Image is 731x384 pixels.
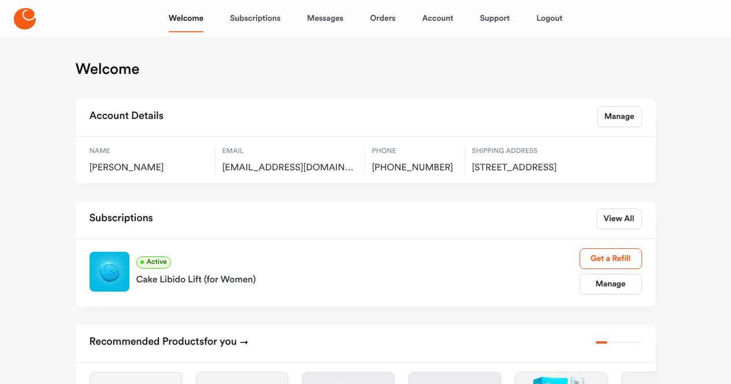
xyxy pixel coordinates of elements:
[230,5,280,32] a: Subscriptions
[597,106,642,127] a: Manage
[90,106,164,127] h2: Account Details
[169,5,203,32] a: Welcome
[472,162,596,174] span: 1243 SW 74th Ave, North Lauderdale, US, 33068
[372,146,458,156] span: Phone
[90,162,208,174] span: [PERSON_NAME]
[580,274,642,294] a: Manage
[422,5,453,32] a: Account
[90,208,153,229] h2: Subscriptions
[136,269,580,287] a: Cake Libido Lift (for Women)
[76,60,140,79] h1: Welcome
[596,208,642,229] a: View All
[472,146,596,156] span: Shipping Address
[204,337,237,347] span: for you
[222,146,358,156] span: Email
[480,5,510,32] a: Support
[370,5,395,32] a: Orders
[136,256,171,269] span: Active
[580,248,642,269] a: Get a Refill
[90,332,248,353] h2: Recommended Products
[307,5,343,32] a: Messages
[222,162,358,174] span: mhj_10@hotmail.com
[372,162,458,174] span: [PHONE_NUMBER]
[90,146,208,156] span: Name
[536,5,562,32] a: Logout
[90,252,129,292] img: Libido Lift Rx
